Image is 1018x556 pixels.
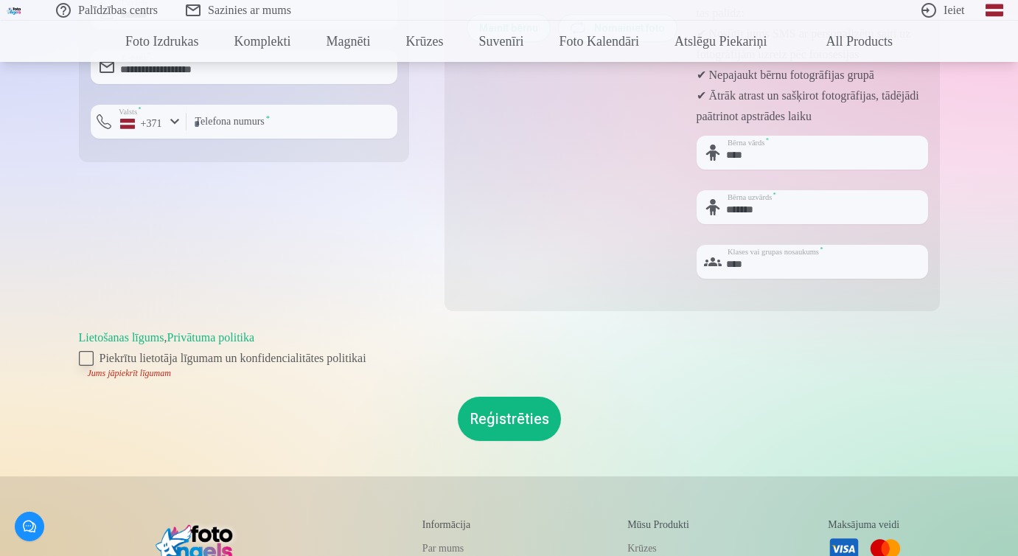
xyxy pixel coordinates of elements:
div: Jums jāpiekrīt līgumam [79,367,940,379]
div: , [79,329,940,379]
div: +371 [120,117,164,131]
label: Piekrītu lietotāja līgumam un konfidencialitātes politikai [79,350,940,367]
a: Suvenīri [461,21,541,62]
a: Krūzes [388,21,461,62]
span: comment [15,520,43,533]
a: Privātuma politika [167,331,254,344]
label: Valsts [114,107,146,118]
p: ✔ Nepajaukt bērnu fotogrāfijas grupā [697,65,928,86]
img: /fa1 [7,6,23,15]
button: Valsts*+371 [91,105,186,139]
a: Foto kalendāri [541,21,656,62]
a: All products [784,21,910,62]
a: Komplekti [217,21,309,62]
a: Foto izdrukas [108,21,216,62]
button: Reģistrēties [458,397,561,441]
button: comment [15,512,44,541]
a: Atslēgu piekariņi [657,21,784,62]
a: Magnēti [309,21,388,62]
p: ✔ Ātrāk atrast un sašķirot fotogrāfijas, tādējādi paātrinot apstrādes laiku [697,86,928,127]
h5: Maksājuma veidi [828,518,902,532]
h5: Mūsu produkti [627,518,700,532]
h5: Informācija [422,518,499,532]
a: Lietošanas līgums [79,331,164,344]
